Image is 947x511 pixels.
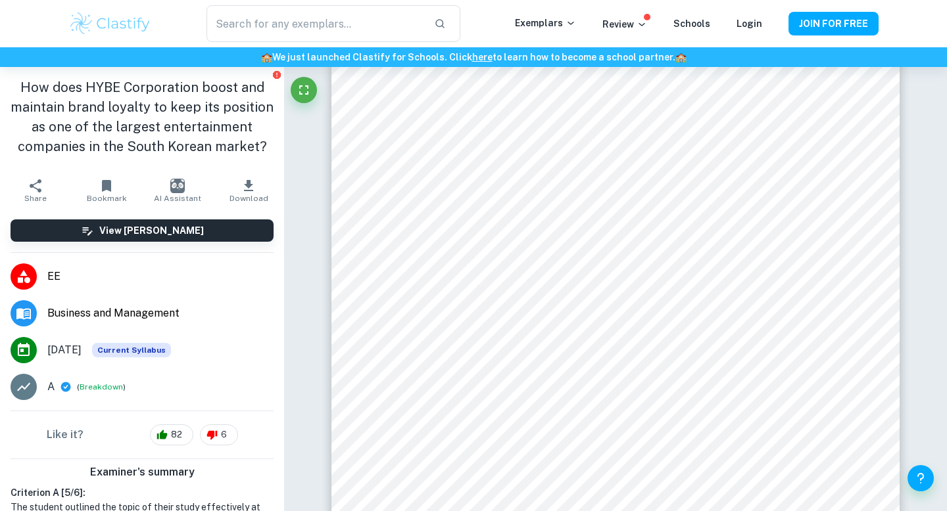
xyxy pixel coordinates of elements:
span: 🏫 [261,52,272,62]
span: 🏫 [675,52,687,62]
a: Schools [673,18,710,29]
span: Bookmark [87,194,127,203]
div: 82 [150,424,193,445]
span: Share [24,194,47,203]
h6: Examiner's summary [5,464,279,480]
h6: We just launched Clastify for Schools. Click to learn how to become a school partner. [3,50,944,64]
span: EE [47,269,274,284]
div: This exemplar is based on the current syllabus. Feel free to refer to it for inspiration/ideas wh... [92,343,171,357]
h6: View [PERSON_NAME] [99,223,204,238]
span: Business and Management [47,305,274,321]
p: Exemplars [515,16,576,30]
img: Clastify logo [68,11,152,37]
button: Fullscreen [291,77,317,103]
button: Download [213,172,284,209]
button: View [PERSON_NAME] [11,219,274,242]
span: Current Syllabus [92,343,171,357]
h1: How does HYBE Corporation boost and maintain brand loyalty to keep its position as one of the lar... [11,78,274,156]
span: 6 [214,428,234,441]
button: JOIN FOR FREE [789,12,879,35]
span: 82 [164,428,189,441]
p: Review [602,17,647,32]
button: Report issue [272,70,281,79]
a: here [472,52,493,62]
span: AI Assistant [154,194,201,203]
img: AI Assistant [170,179,185,193]
button: Bookmark [71,172,142,209]
div: 6 [200,424,238,445]
a: Login [737,18,762,29]
button: Breakdown [80,381,123,393]
button: AI Assistant [142,172,213,209]
p: A [47,379,55,395]
input: Search for any exemplars... [206,5,424,42]
span: ( ) [77,381,126,393]
button: Help and Feedback [908,465,934,491]
h6: Like it? [47,427,84,443]
span: [DATE] [47,342,82,358]
span: Download [230,194,268,203]
h6: Criterion A [ 5 / 6 ]: [11,485,274,500]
